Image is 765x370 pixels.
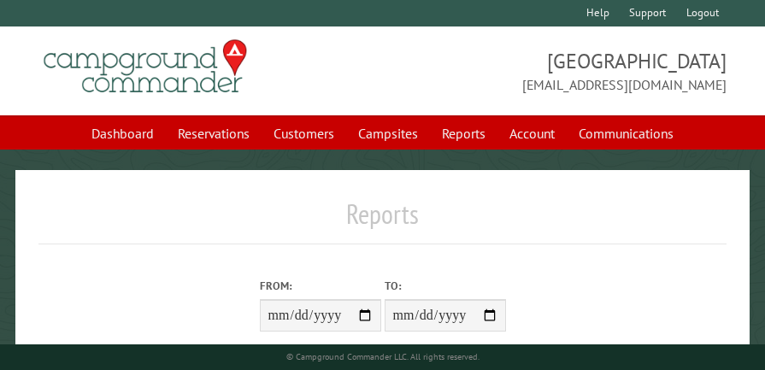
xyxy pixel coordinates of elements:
a: Dashboard [81,117,164,150]
a: Reservations [168,117,260,150]
a: Customers [263,117,344,150]
a: Reports [432,117,496,150]
label: From: [260,278,381,294]
label: To: [385,278,506,294]
a: Communications [568,117,684,150]
a: Account [499,117,565,150]
span: [GEOGRAPHIC_DATA] [EMAIL_ADDRESS][DOMAIN_NAME] [383,47,727,95]
img: Campground Commander [38,33,252,100]
small: © Campground Commander LLC. All rights reserved. [286,351,480,362]
h1: Reports [38,197,727,244]
a: Campsites [348,117,428,150]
